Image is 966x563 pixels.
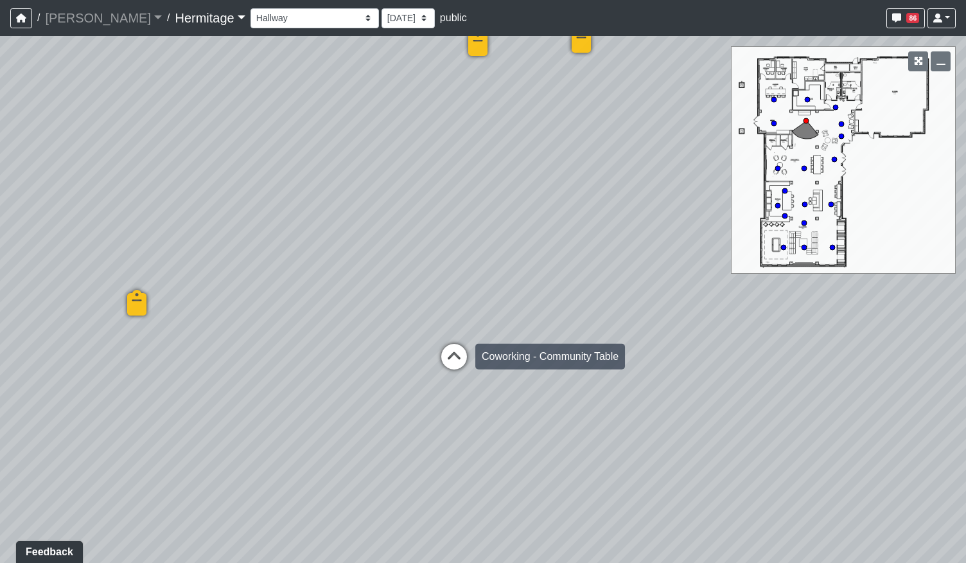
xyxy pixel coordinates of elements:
span: 86 [906,13,919,23]
a: [PERSON_NAME] [45,5,162,31]
iframe: Ybug feedback widget [10,537,85,563]
a: Hermitage [175,5,245,31]
button: 86 [886,8,925,28]
span: / [162,5,175,31]
div: Coworking - Community Table [475,344,625,370]
span: public [440,12,467,23]
span: / [32,5,45,31]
